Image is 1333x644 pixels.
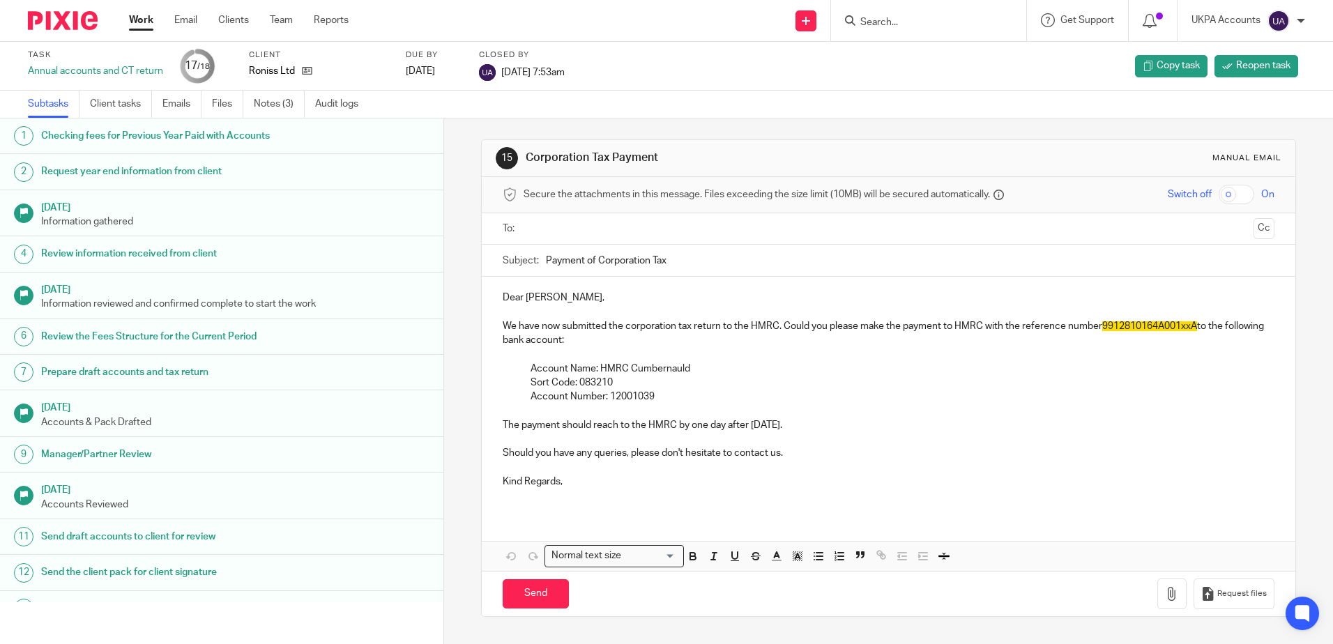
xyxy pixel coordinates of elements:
h1: Submission to Companies House & HMRC [41,598,300,619]
h1: Prepare draft accounts and tax return [41,362,300,383]
p: UKPA Accounts [1191,13,1260,27]
label: Client [249,49,388,61]
a: Client tasks [90,91,152,118]
label: Task [28,49,163,61]
h1: Request year end information from client [41,161,300,182]
button: Request files [1194,578,1274,610]
a: Reopen task [1214,55,1298,77]
span: Secure the attachments in this message. Files exceeding the size limit (10MB) will be secured aut... [524,187,990,201]
span: Reopen task [1236,59,1290,72]
p: Information reviewed and confirmed complete to start the work [41,297,430,311]
span: On [1261,187,1274,201]
a: Audit logs [315,91,369,118]
p: Should you have any queries, please don't hesitate to contact us. [503,446,1274,460]
input: Search for option [625,549,676,563]
small: /18 [197,63,210,70]
label: Due by [406,49,462,61]
a: Files [212,91,243,118]
a: Emails [162,91,201,118]
img: svg%3E [479,64,496,81]
a: Email [174,13,197,27]
img: Pixie [28,11,98,30]
div: Search for option [544,545,684,567]
p: Accounts Reviewed [41,498,430,512]
label: To: [503,222,518,236]
input: Send [503,579,569,609]
p: The payment should reach to the HMRC by one day after [DATE]. [503,418,1274,432]
label: Subject: [503,254,539,268]
span: Copy task [1157,59,1200,72]
div: 9 [14,445,33,464]
h1: Corporation Tax Payment [526,151,918,165]
div: Annual accounts and CT return [28,64,163,78]
a: Notes (3) [254,91,305,118]
h1: [DATE] [41,197,430,215]
h1: [DATE] [41,397,430,415]
a: Reports [314,13,349,27]
p: Sort Code: 083210 [531,376,1274,390]
p: Account Number: 12001039 [531,390,1274,404]
p: Roniss Ltd [249,64,295,78]
input: Search [859,17,984,29]
a: Work [129,13,153,27]
h1: Send the client pack for client signature [41,562,300,583]
img: svg%3E [1267,10,1290,32]
h1: Checking fees for Previous Year Paid with Accounts [41,125,300,146]
p: Kind Regards, [503,475,1274,489]
div: 11 [14,527,33,546]
a: Team [270,13,293,27]
div: 6 [14,327,33,346]
p: We have now submitted the corporation tax return to the HMRC. Could you please make the payment t... [503,319,1274,348]
h1: [DATE] [41,480,430,497]
p: Dear [PERSON_NAME], [503,291,1274,305]
a: Clients [218,13,249,27]
label: Closed by [479,49,565,61]
p: Information gathered [41,215,430,229]
div: 7 [14,362,33,382]
span: 9912810164A001xxA [1102,321,1197,331]
div: Manual email [1212,153,1281,164]
div: 4 [14,245,33,264]
div: [DATE] [406,64,462,78]
div: 2 [14,162,33,182]
h1: Manager/Partner Review [41,444,300,465]
p: Account Name: HMRC Cumbernauld [531,362,1274,376]
span: Get Support [1060,15,1114,25]
div: 15 [496,147,518,169]
span: Request files [1217,588,1267,599]
a: Copy task [1135,55,1208,77]
h1: [DATE] [41,279,430,297]
span: Normal text size [548,549,624,563]
span: Switch off [1168,187,1212,201]
span: [DATE] 7:53am [501,67,565,77]
h1: Send draft accounts to client for review [41,526,300,547]
div: 17 [185,58,210,74]
p: Accounts & Pack Drafted [41,415,430,429]
div: 1 [14,126,33,146]
div: 13 [14,599,33,618]
h1: Review information received from client [41,243,300,264]
button: Cc [1254,218,1274,239]
a: Subtasks [28,91,79,118]
h1: Review the Fees Structure for the Current Period [41,326,300,347]
div: 12 [14,563,33,583]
